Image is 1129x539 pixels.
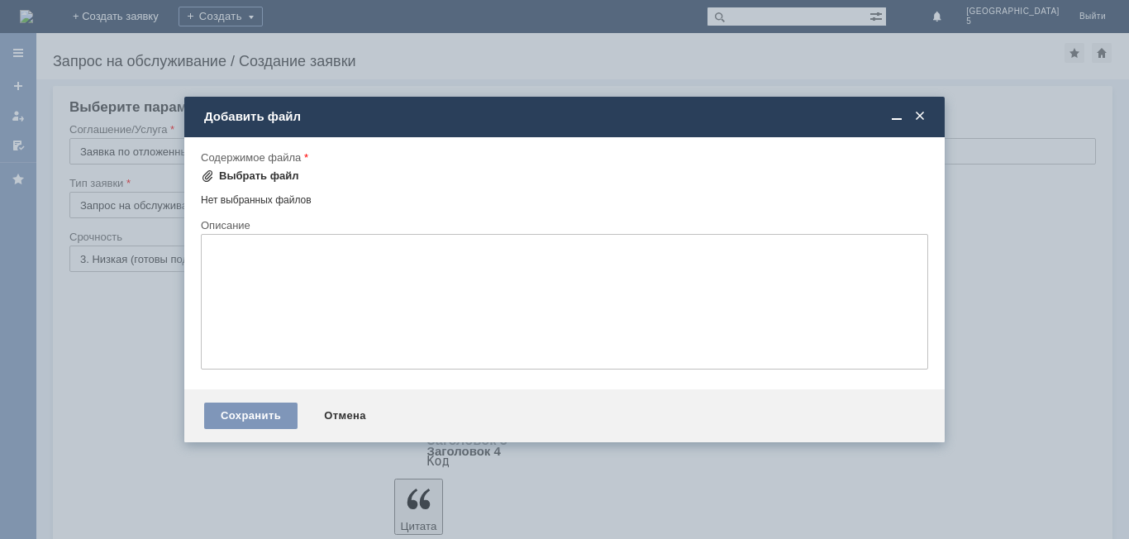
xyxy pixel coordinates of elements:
div: Нет выбранных файлов [201,188,928,207]
div: Прошу удалить отложенный чек [PERSON_NAME] [PERSON_NAME] [7,7,241,33]
div: Выбрать файл [219,169,299,183]
div: Описание [201,220,925,231]
div: Добавить файл [204,109,928,124]
span: Закрыть [912,109,928,124]
span: Свернуть (Ctrl + M) [888,109,905,124]
div: Содержимое файла [201,152,925,163]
